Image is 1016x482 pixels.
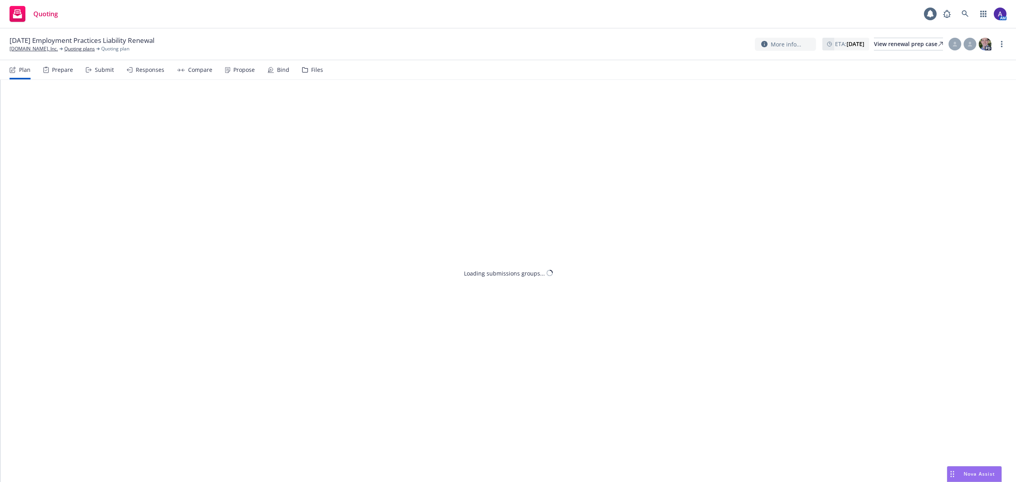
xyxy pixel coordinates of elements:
[939,6,955,22] a: Report a Bug
[10,36,154,45] span: [DATE] Employment Practices Liability Renewal
[101,45,129,52] span: Quoting plan
[847,40,864,48] strong: [DATE]
[136,67,164,73] div: Responses
[6,3,61,25] a: Quoting
[835,40,864,48] span: ETA :
[755,38,816,51] button: More info...
[33,11,58,17] span: Quoting
[10,45,58,52] a: [DOMAIN_NAME], Inc.
[277,67,289,73] div: Bind
[997,39,1006,49] a: more
[188,67,212,73] div: Compare
[233,67,255,73] div: Propose
[874,38,943,50] a: View renewal prep case
[464,269,545,277] div: Loading submissions groups...
[947,466,1002,482] button: Nova Assist
[19,67,31,73] div: Plan
[957,6,973,22] a: Search
[52,67,73,73] div: Prepare
[976,6,991,22] a: Switch app
[979,38,991,50] img: photo
[947,467,957,482] div: Drag to move
[311,67,323,73] div: Files
[964,470,995,477] span: Nova Assist
[95,67,114,73] div: Submit
[771,40,801,48] span: More info...
[64,45,95,52] a: Quoting plans
[994,8,1006,20] img: photo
